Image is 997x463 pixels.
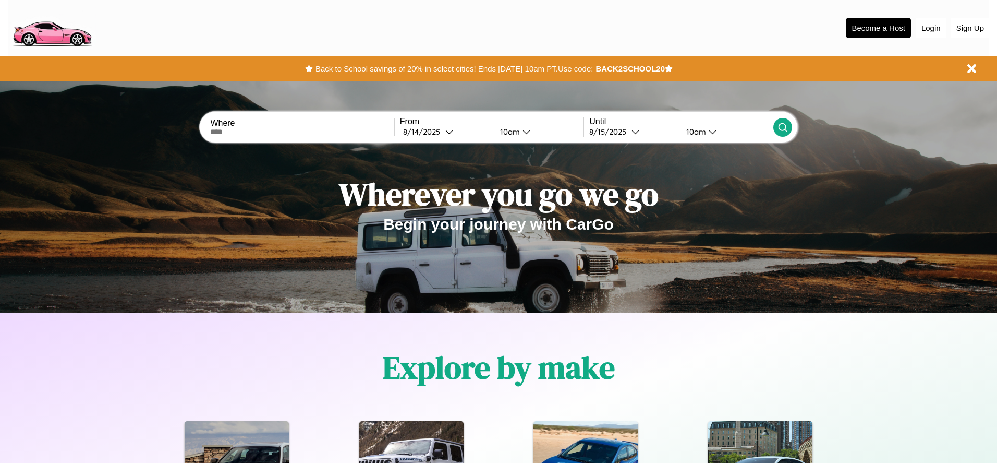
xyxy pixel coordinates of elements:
button: 10am [492,126,583,137]
div: 8 / 14 / 2025 [403,127,445,137]
button: 8/14/2025 [400,126,492,137]
button: Back to School savings of 20% in select cities! Ends [DATE] 10am PT.Use code: [313,62,595,76]
label: Where [210,118,394,128]
button: Become a Host [846,18,911,38]
h1: Explore by make [383,346,615,389]
label: Until [589,117,773,126]
div: 8 / 15 / 2025 [589,127,631,137]
button: 10am [678,126,773,137]
img: logo [8,5,96,49]
b: BACK2SCHOOL20 [595,64,665,73]
button: Login [916,18,946,38]
label: From [400,117,583,126]
div: 10am [681,127,709,137]
button: Sign Up [951,18,989,38]
div: 10am [495,127,522,137]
